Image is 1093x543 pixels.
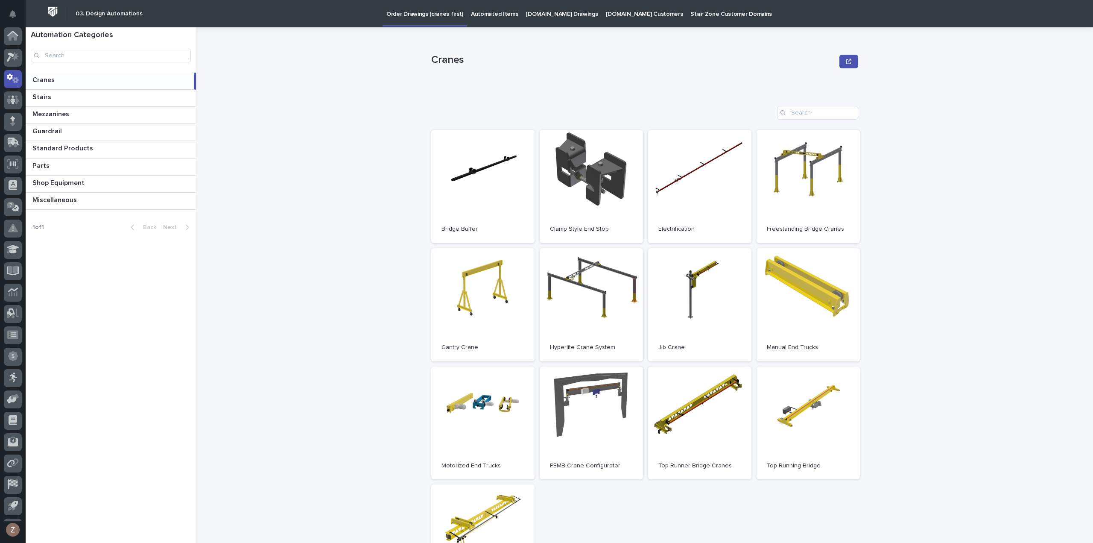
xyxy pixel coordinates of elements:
h1: Automation Categories [31,31,191,40]
p: Gantry Crane [441,344,524,351]
p: Parts [32,160,51,170]
p: Mezzanines [32,109,71,118]
p: Cranes [32,74,56,84]
a: MezzaninesMezzanines [26,107,196,124]
a: Standard ProductsStandard Products [26,141,196,158]
a: Freestanding Bridge Cranes [757,130,860,243]
a: PartsParts [26,158,196,176]
a: StairsStairs [26,90,196,107]
p: Electrification [658,226,741,233]
p: Miscellaneous [32,194,79,204]
div: Notifications [11,10,22,24]
a: Top Running Bridge [757,367,860,480]
p: Freestanding Bridge Cranes [767,226,850,233]
p: Top Runner Bridge Cranes [658,462,741,470]
a: Gantry Crane [431,248,535,361]
a: Manual End Trucks [757,248,860,361]
p: Shop Equipment [32,177,86,187]
button: Notifications [4,5,22,23]
p: Motorized End Trucks [441,462,524,470]
input: Search [777,106,858,120]
p: Standard Products [32,143,95,153]
a: Top Runner Bridge Cranes [648,367,751,480]
a: MiscellaneousMiscellaneous [26,193,196,210]
p: Guardrail [32,126,64,135]
a: Motorized End Trucks [431,367,535,480]
button: Next [160,223,196,231]
a: Electrification [648,130,751,243]
p: PEMB Crane Configurator [550,462,633,470]
a: PEMB Crane Configurator [540,367,643,480]
a: Shop EquipmentShop Equipment [26,176,196,193]
input: Search [31,49,191,62]
p: Hyperlite Crane System [550,344,633,351]
a: Clamp Style End Stop [540,130,643,243]
a: Hyperlite Crane System [540,248,643,361]
button: users-avatar [4,521,22,539]
p: 1 of 1 [26,217,51,238]
img: Workspace Logo [45,4,61,20]
p: Jib Crane [658,344,741,351]
span: Back [138,224,156,230]
a: GuardrailGuardrail [26,124,196,141]
h2: 03. Design Automations [76,10,143,18]
p: Stairs [32,91,53,101]
p: Top Running Bridge [767,462,850,470]
a: Bridge Buffer [431,130,535,243]
p: Clamp Style End Stop [550,226,633,233]
span: Next [163,224,182,230]
a: Jib Crane [648,248,751,361]
p: Cranes [431,54,836,66]
button: Back [124,223,160,231]
a: CranesCranes [26,73,196,90]
p: Manual End Trucks [767,344,850,351]
p: Bridge Buffer [441,226,524,233]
